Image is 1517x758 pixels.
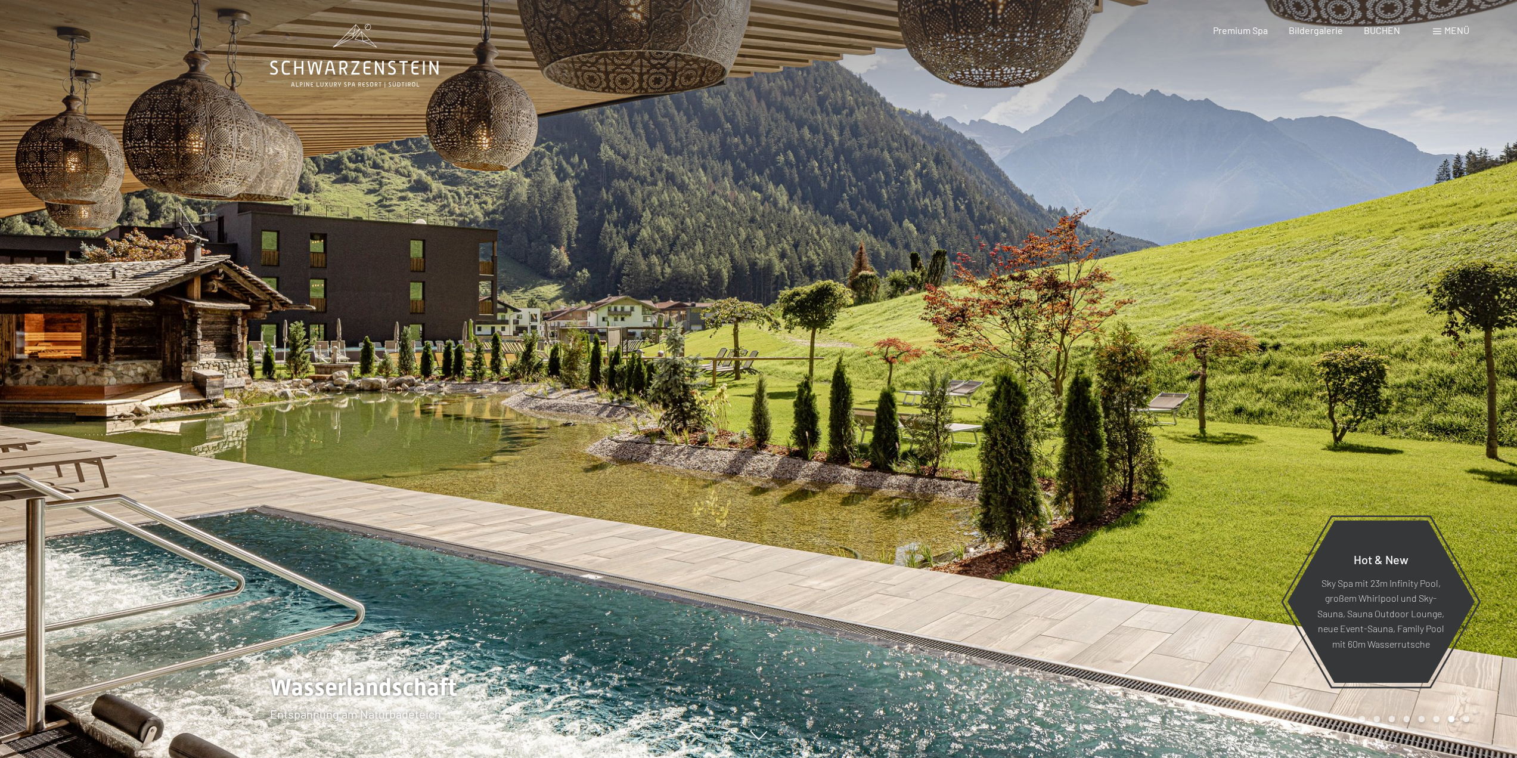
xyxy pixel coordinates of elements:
[1212,24,1267,36] a: Premium Spa
[1388,716,1395,722] div: Carousel Page 3
[1444,24,1469,36] span: Menü
[1448,716,1454,722] div: Carousel Page 7 (Current Slide)
[1354,552,1409,566] span: Hot & New
[1289,24,1343,36] a: Bildergalerie
[1354,716,1469,722] div: Carousel Pagination
[1364,24,1400,36] a: BUCHEN
[1358,716,1365,722] div: Carousel Page 1
[1463,716,1469,722] div: Carousel Page 8
[1373,716,1380,722] div: Carousel Page 2
[1403,716,1410,722] div: Carousel Page 4
[1286,519,1475,683] a: Hot & New Sky Spa mit 23m Infinity Pool, großem Whirlpool und Sky-Sauna, Sauna Outdoor Lounge, ne...
[1433,716,1440,722] div: Carousel Page 6
[1418,716,1425,722] div: Carousel Page 5
[1316,575,1445,651] p: Sky Spa mit 23m Infinity Pool, großem Whirlpool und Sky-Sauna, Sauna Outdoor Lounge, neue Event-S...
